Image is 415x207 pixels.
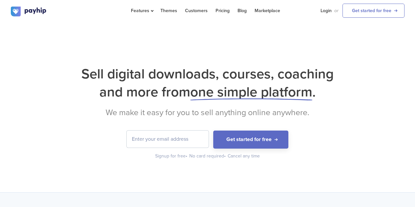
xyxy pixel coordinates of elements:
[131,8,153,13] span: Features
[155,153,188,159] div: Signup for free
[228,153,260,159] div: Cancel any time
[190,84,312,100] span: one simple platform
[11,7,47,16] img: logo.svg
[189,153,226,159] div: No card required
[11,108,405,117] h2: We make it easy for you to sell anything online anywhere.
[127,131,209,148] input: Enter your email address
[342,4,405,18] a: Get started for free
[186,153,187,159] span: •
[224,153,226,159] span: •
[312,84,316,100] span: .
[213,131,288,149] button: Get started for free
[11,65,405,101] h1: Sell digital downloads, courses, coaching and more from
